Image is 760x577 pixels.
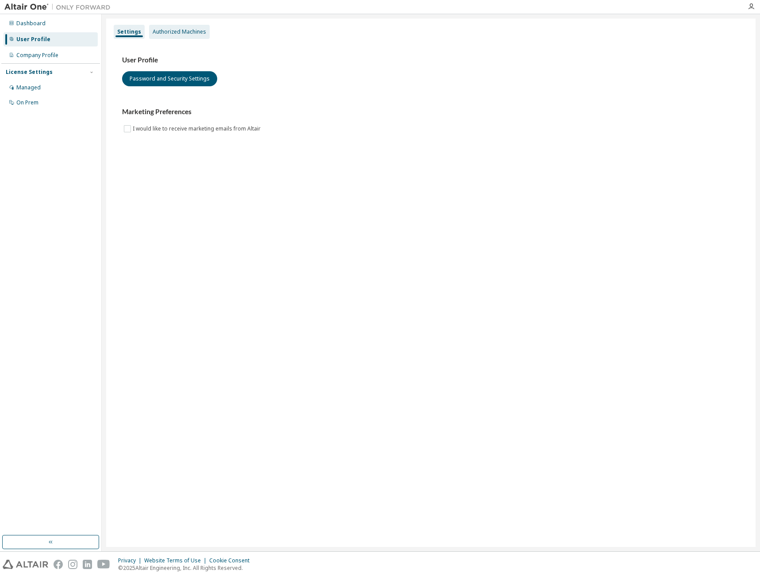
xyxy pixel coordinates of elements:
div: Website Terms of Use [144,557,209,564]
div: Company Profile [16,52,58,59]
div: Managed [16,84,41,91]
p: © 2025 Altair Engineering, Inc. All Rights Reserved. [118,564,255,572]
div: User Profile [16,36,50,43]
h3: User Profile [122,56,740,65]
div: Dashboard [16,20,46,27]
div: Privacy [118,557,144,564]
img: instagram.svg [68,560,77,569]
div: Cookie Consent [209,557,255,564]
div: Authorized Machines [153,28,206,35]
div: On Prem [16,99,38,106]
div: Settings [117,28,141,35]
img: linkedin.svg [83,560,92,569]
h3: Marketing Preferences [122,108,740,116]
img: youtube.svg [97,560,110,569]
button: Password and Security Settings [122,71,217,86]
label: I would like to receive marketing emails from Altair [133,123,262,134]
img: Altair One [4,3,115,12]
img: altair_logo.svg [3,560,48,569]
div: License Settings [6,69,53,76]
img: facebook.svg [54,560,63,569]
